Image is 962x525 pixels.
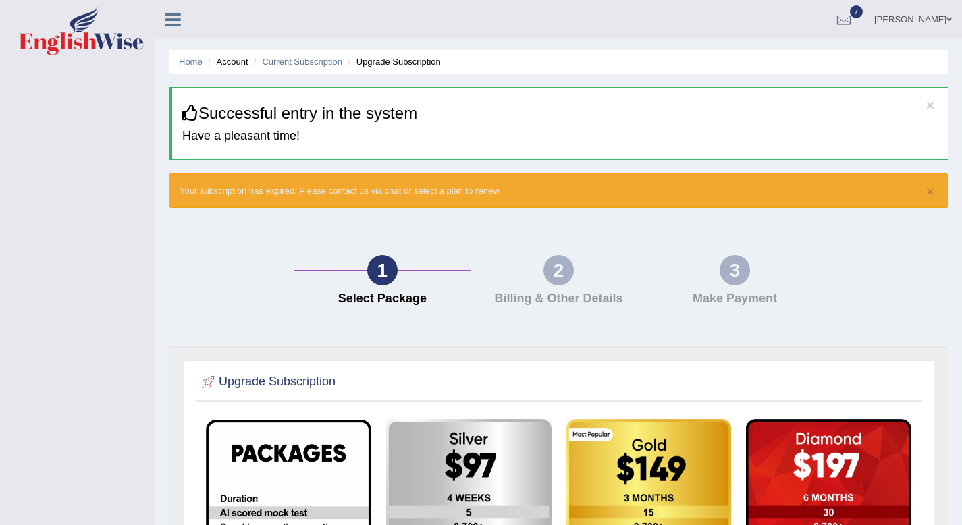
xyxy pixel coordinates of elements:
div: Your subscription has expired. Please contact us via chat or select a plan to renew [169,173,948,208]
button: × [926,98,934,112]
h4: Have a pleasant time! [182,130,938,143]
h4: Make Payment [653,292,816,306]
h4: Select Package [301,292,464,306]
div: 3 [720,255,750,285]
a: Current Subscription [262,57,342,67]
h3: Successful entry in the system [182,105,938,122]
h2: Upgrade Subscription [198,372,336,392]
div: 2 [543,255,574,285]
li: Account [205,55,248,68]
button: × [926,184,934,198]
a: Home [179,57,203,67]
li: Upgrade Subscription [345,55,441,68]
h4: Billing & Other Details [477,292,640,306]
span: 7 [850,5,863,18]
div: 1 [367,255,398,285]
